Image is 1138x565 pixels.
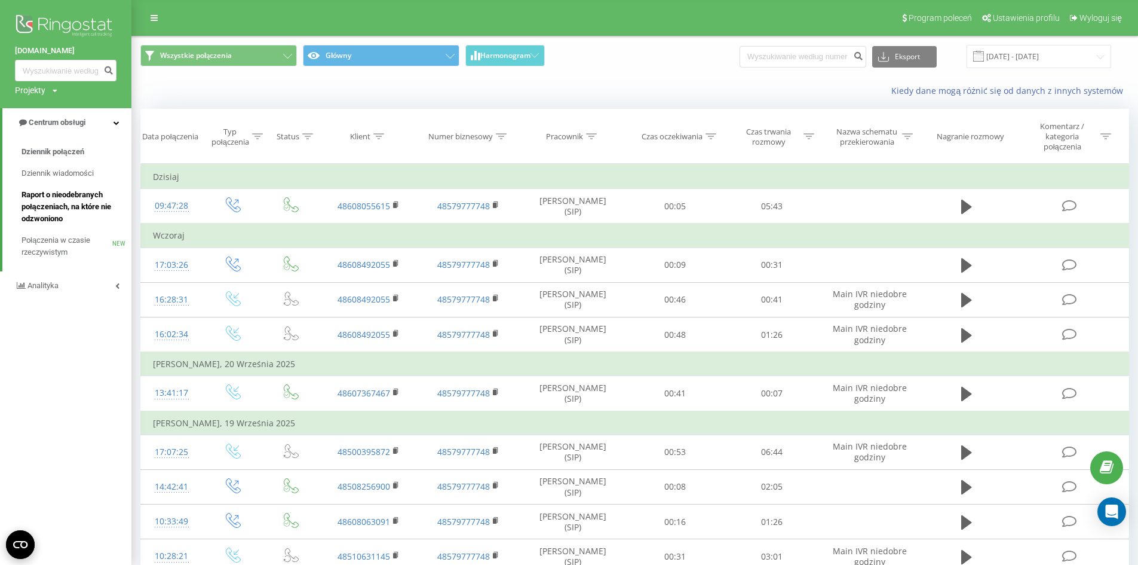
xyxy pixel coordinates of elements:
[820,282,920,317] td: Main IVR niedobre godziny
[437,200,490,212] a: 48579777748
[740,46,866,68] input: Wyszukiwanie według numeru
[153,510,191,533] div: 10:33:49
[160,51,232,60] span: Wszystkie połączenia
[27,281,59,290] span: Analityka
[519,376,627,411] td: [PERSON_NAME] (SIP)
[519,189,627,224] td: [PERSON_NAME] (SIP)
[15,45,116,57] a: [DOMAIN_NAME]
[15,84,45,96] div: Projekty
[519,282,627,317] td: [PERSON_NAME] (SIP)
[820,317,920,353] td: Main IVR niedobre godziny
[29,118,85,127] span: Centrum obsługi
[141,165,1129,189] td: Dzisiaj
[277,132,299,142] div: Status
[437,446,490,457] a: 48579777748
[153,323,191,346] div: 16:02:34
[338,294,390,305] a: 48608492055
[22,234,112,258] span: Połączenia w czasie rzeczywistym
[428,132,493,142] div: Numer biznesowy
[1097,497,1126,526] div: Open Intercom Messenger
[141,411,1129,435] td: [PERSON_NAME], 19 Września 2025
[723,248,820,282] td: 00:31
[627,189,723,224] td: 00:05
[546,132,583,142] div: Pracownik
[993,13,1060,23] span: Ustawienia profilu
[22,163,131,184] a: Dziennik wiadomości
[627,505,723,539] td: 00:16
[1027,121,1097,152] div: Komentarz / kategoria połączenia
[22,141,131,163] a: Dziennik połączeń
[642,132,703,142] div: Czas oczekiwania
[723,376,820,411] td: 00:07
[519,248,627,282] td: [PERSON_NAME] (SIP)
[872,46,937,68] button: Eksport
[153,381,191,405] div: 13:41:17
[465,45,545,66] button: Harmonogram
[835,127,899,147] div: Nazwa schematu przekierowania
[211,127,249,147] div: Typ połączenia
[22,230,131,263] a: Połączenia w czasie rzeczywistymNEW
[519,505,627,539] td: [PERSON_NAME] (SIP)
[723,189,820,224] td: 05:43
[437,516,490,527] a: 48579777748
[519,435,627,469] td: [PERSON_NAME] (SIP)
[723,317,820,353] td: 01:26
[737,127,800,147] div: Czas trwania rozmowy
[937,132,1004,142] div: Nagranie rozmowy
[627,248,723,282] td: 00:09
[140,45,297,66] button: Wszystkie połączenia
[723,469,820,504] td: 02:05
[153,441,191,464] div: 17:07:25
[2,108,131,137] a: Centrum obsługi
[338,446,390,457] a: 48500395872
[142,132,198,142] div: Data połączenia
[437,481,490,492] a: 48579777748
[723,505,820,539] td: 01:26
[627,282,723,317] td: 00:46
[22,146,84,158] span: Dziennik połączeń
[22,167,94,179] span: Dziennik wiadomości
[437,259,490,270] a: 48579777748
[22,189,125,225] span: Raport o nieodebranych połączeniach, na które nie odzwoniono
[820,376,920,411] td: Main IVR niedobre godziny
[15,12,116,42] img: Ringostat logo
[1079,13,1122,23] span: Wyloguj się
[909,13,972,23] span: Program poleceń
[480,51,530,60] span: Harmonogram
[338,481,390,492] a: 48508256900
[519,469,627,504] td: [PERSON_NAME] (SIP)
[153,475,191,499] div: 14:42:41
[820,435,920,469] td: Main IVR niedobre godziny
[627,317,723,353] td: 00:48
[350,132,370,142] div: Klient
[15,60,116,81] input: Wyszukiwanie według numeru
[437,329,490,340] a: 48579777748
[338,200,390,212] a: 48608055615
[627,469,723,504] td: 00:08
[437,551,490,562] a: 48579777748
[723,435,820,469] td: 06:44
[723,282,820,317] td: 00:41
[22,184,131,230] a: Raport o nieodebranych połączeniach, na które nie odzwoniono
[6,530,35,559] button: Open CMP widget
[437,387,490,399] a: 48579777748
[519,317,627,353] td: [PERSON_NAME] (SIP)
[338,387,390,399] a: 48607367467
[627,435,723,469] td: 00:53
[338,551,390,562] a: 48510631145
[153,194,191,218] div: 09:47:28
[303,45,459,66] button: Główny
[627,376,723,411] td: 00:41
[141,224,1129,248] td: Wczoraj
[338,329,390,340] a: 48608492055
[153,254,191,277] div: 17:03:26
[891,85,1129,96] a: Kiedy dane mogą różnić się od danych z innych systemów
[141,352,1129,376] td: [PERSON_NAME], 20 Września 2025
[153,288,191,311] div: 16:28:31
[338,516,390,527] a: 48608063091
[338,259,390,270] a: 48608492055
[437,294,490,305] a: 48579777748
